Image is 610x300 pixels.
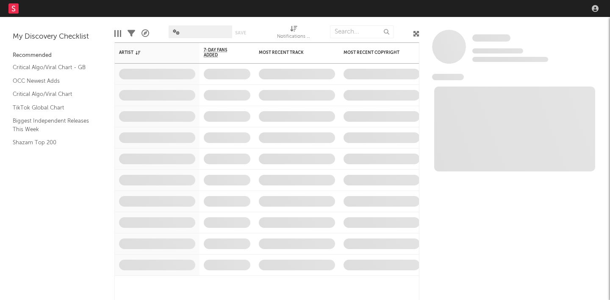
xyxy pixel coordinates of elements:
div: A&R Pipeline [141,21,149,46]
a: Critical Algo/Viral Chart [13,90,93,99]
div: Most Recent Copyright [344,50,407,55]
div: Artist [119,50,183,55]
span: Tracking Since: [DATE] [472,48,523,53]
div: Filters [128,21,135,46]
button: Save [235,31,246,35]
a: Some Artist [472,34,510,42]
a: YouTube Hottest Videos [13,151,93,161]
span: 7-Day Fans Added [204,48,238,58]
a: TikTok Global Chart [13,103,93,112]
input: Search... [330,25,394,38]
span: 0 fans last week [472,57,548,62]
div: Notifications (Artist) [277,32,311,42]
div: Edit Columns [114,21,121,46]
a: Shazam Top 200 [13,138,93,147]
div: My Discovery Checklist [13,32,102,42]
div: Recommended [13,50,102,61]
div: Notifications (Artist) [277,21,311,46]
a: OCC Newest Adds [13,76,93,86]
a: Biggest Independent Releases This Week [13,116,93,134]
div: Most Recent Track [259,50,322,55]
a: Critical Algo/Viral Chart - GB [13,63,93,72]
span: News Feed [432,74,464,80]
